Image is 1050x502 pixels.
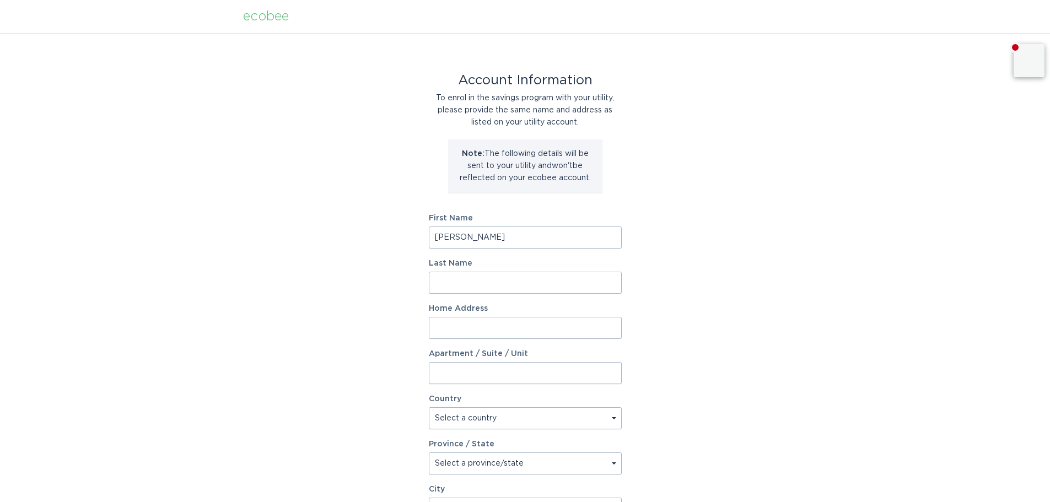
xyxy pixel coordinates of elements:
div: Account Information [429,74,622,87]
label: Province / State [429,440,494,448]
strong: Note: [462,150,484,158]
div: To enrol in the savings program with your utility, please provide the same name and address as li... [429,92,622,128]
div: ecobee [243,10,289,23]
label: First Name [429,214,622,222]
label: Country [429,395,461,403]
p: The following details will be sent to your utility and won't be reflected on your ecobee account. [456,148,594,184]
label: Apartment / Suite / Unit [429,350,622,358]
label: Home Address [429,305,622,312]
label: Last Name [429,260,622,267]
label: City [429,485,622,493]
